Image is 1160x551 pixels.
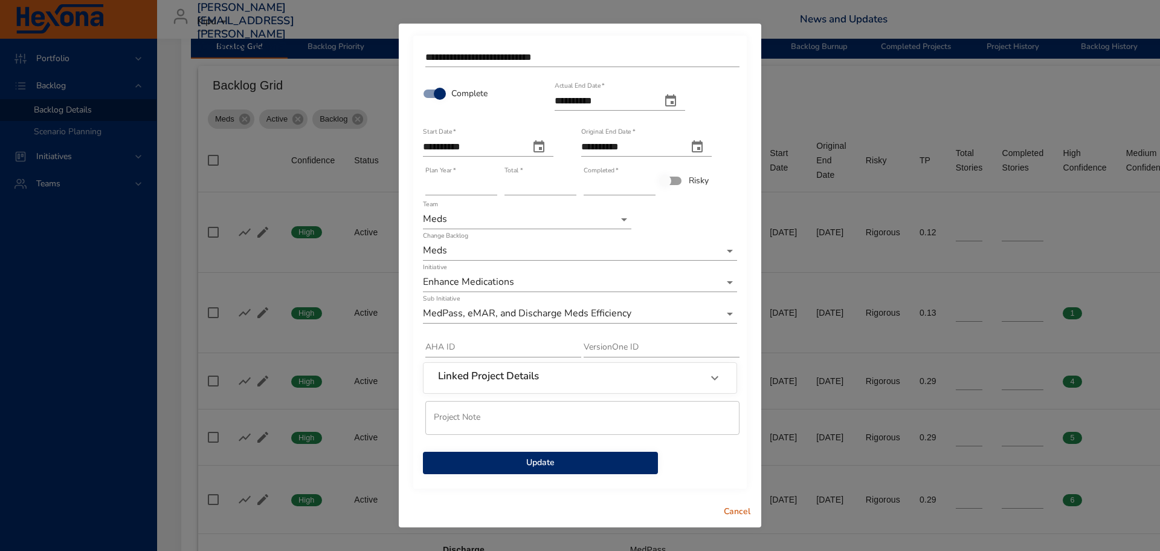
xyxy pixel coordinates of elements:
label: Start Date [423,128,456,135]
label: Original End Date [581,128,635,135]
span: Complete [451,87,488,100]
span: Risky [689,174,709,187]
label: Sub Initiative [423,295,460,302]
span: Update [433,455,648,471]
div: MedPass, eMAR, and Discharge Meds Efficiency [423,304,737,324]
div: Meds [423,210,631,229]
label: Initiative [423,264,446,270]
label: Plan Year [425,167,456,174]
button: Cancel [718,501,756,523]
label: Completed [584,167,619,174]
label: Actual End Date [555,82,605,89]
label: Team [423,201,438,207]
label: Total [504,167,523,174]
button: Update [423,452,658,474]
button: actual end date [656,86,685,116]
button: start date [524,132,553,161]
label: Change Backlog [423,232,468,239]
div: Linked Project Details [424,363,736,393]
div: Meds [423,241,737,261]
div: Enhance Medications [423,273,737,292]
button: original end date [683,132,712,161]
span: Cancel [723,504,752,520]
h6: Linked Project Details [438,370,539,382]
